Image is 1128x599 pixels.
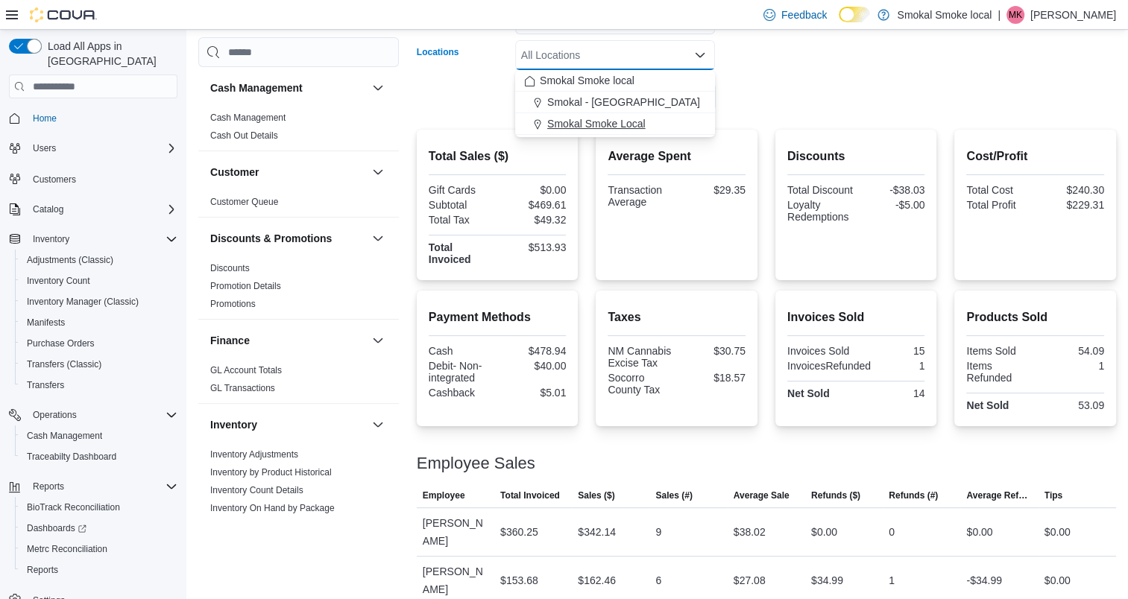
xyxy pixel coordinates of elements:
[27,337,95,349] span: Purchase Orders
[540,73,634,88] span: Smokal Smoke local
[515,113,715,135] button: Smokal Smoke Local
[3,229,183,250] button: Inventory
[27,478,177,495] span: Reports
[210,231,332,246] h3: Discounts & Promotions
[369,79,387,97] button: Cash Management
[787,345,853,357] div: Invoices Sold
[210,80,366,95] button: Cash Management
[15,250,183,270] button: Adjustments (Classic)
[859,199,924,211] div: -$5.00
[198,361,399,403] div: Finance
[30,7,97,22] img: Cova
[966,523,992,541] div: $0.00
[33,409,77,421] span: Operations
[500,214,566,226] div: $49.32
[27,230,75,248] button: Inventory
[21,272,177,290] span: Inventory Count
[608,148,746,165] h2: Average Spent
[417,46,459,58] label: Locations
[608,184,673,208] div: Transaction Average
[608,308,746,326] h2: Taxes
[27,406,177,424] span: Operations
[15,333,183,354] button: Purchase Orders
[515,70,715,135] div: Choose from the following options
[429,199,494,211] div: Subtotal
[889,523,895,541] div: 0
[210,502,335,514] span: Inventory On Hand by Package
[578,489,614,501] span: Sales ($)
[500,345,566,357] div: $478.94
[429,148,567,165] h2: Total Sales ($)
[27,478,70,495] button: Reports
[515,92,715,113] button: Smokal - [GEOGRAPHIC_DATA]
[210,165,259,180] h3: Customer
[578,523,616,541] div: $342.14
[21,540,177,558] span: Metrc Reconciliation
[966,184,1032,196] div: Total Cost
[3,168,183,189] button: Customers
[210,333,250,348] h3: Finance
[429,241,471,265] strong: Total Invoiced
[210,165,366,180] button: Customer
[15,425,183,446] button: Cash Management
[33,112,57,124] span: Home
[210,484,303,496] span: Inventory Count Details
[21,314,71,332] a: Manifests
[21,448,177,466] span: Traceabilty Dashboard
[210,449,298,460] a: Inventory Adjustments
[859,387,924,399] div: 14
[15,518,183,539] a: Dashboards
[423,489,465,501] span: Employee
[578,571,616,589] div: $162.46
[27,501,120,513] span: BioTrack Reconciliation
[15,312,183,333] button: Manifests
[694,49,706,61] button: Close list of options
[27,451,116,463] span: Traceabilty Dashboard
[1039,345,1104,357] div: 54.09
[21,272,96,290] a: Inventory Count
[680,184,746,196] div: $29.35
[15,270,183,291] button: Inventory Count
[1044,571,1071,589] div: $0.00
[500,184,566,196] div: $0.00
[547,95,700,110] span: Smokal - [GEOGRAPHIC_DATA]
[655,489,692,501] span: Sales (#)
[33,142,56,154] span: Users
[33,174,76,186] span: Customers
[369,229,387,247] button: Discounts & Promotions
[210,333,366,348] button: Finance
[500,241,566,253] div: $513.93
[210,467,332,478] a: Inventory by Product Historical
[500,387,566,399] div: $5.01
[15,560,183,580] button: Reports
[429,308,567,326] h2: Payment Methods
[210,130,278,141] a: Cash Out Details
[655,523,661,541] div: 9
[198,109,399,150] div: Cash Management
[27,564,58,576] span: Reports
[1009,6,1022,24] span: MK
[210,231,366,246] button: Discounts & Promotions
[27,430,102,442] span: Cash Management
[21,498,126,516] a: BioTrack Reconciliation
[27,139,62,157] button: Users
[27,200,177,218] span: Catalog
[21,251,119,269] a: Adjustments (Classic)
[15,354,183,375] button: Transfers (Classic)
[21,561,64,579] a: Reports
[787,387,830,399] strong: Net Sold
[859,184,924,196] div: -$38.03
[27,109,177,127] span: Home
[966,199,1032,211] div: Total Profit
[21,561,177,579] span: Reports
[210,280,281,292] span: Promotion Details
[210,197,278,207] a: Customer Queue
[3,138,183,159] button: Users
[210,503,335,513] a: Inventory On Hand by Package
[210,382,275,394] span: GL Transactions
[417,508,494,556] div: [PERSON_NAME]
[680,372,746,384] div: $18.57
[877,360,924,372] div: 1
[889,571,895,589] div: 1
[210,365,282,375] a: GL Account Totals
